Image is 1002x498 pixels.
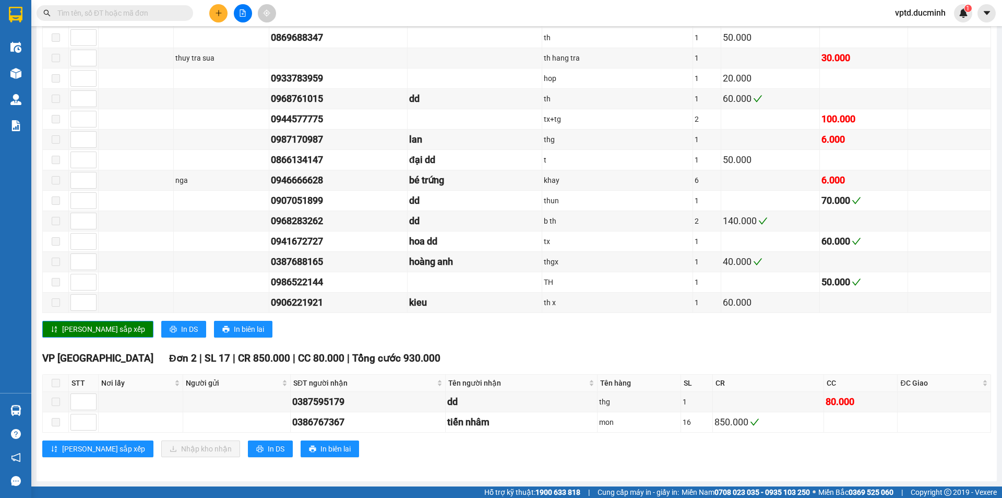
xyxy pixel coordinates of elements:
[269,109,408,130] td: 0944577775
[256,445,264,454] span: printer
[409,91,540,106] div: dd
[205,352,230,364] span: SL 17
[695,175,720,186] div: 6
[169,352,197,364] span: Đơn 2
[271,112,405,126] div: 0944577775
[723,30,818,45] div: 50.000
[966,5,970,12] span: 1
[409,234,540,249] div: hoa dd
[69,375,99,392] th: STT
[170,326,177,334] span: printer
[409,132,540,147] div: lan
[271,254,405,269] div: 0387688165
[544,73,691,84] div: hop
[821,51,906,65] div: 30.000
[269,28,408,48] td: 0869688347
[269,252,408,272] td: 0387688165
[11,429,21,439] span: question-circle
[821,112,906,126] div: 100.000
[408,150,542,170] td: đại dd
[408,89,542,109] td: dd
[10,42,21,53] img: warehouse-icon
[10,120,21,131] img: solution-icon
[753,257,762,267] span: check
[598,487,679,498] span: Cung cấp máy in - giấy in:
[271,30,405,45] div: 0869688347
[588,487,590,498] span: |
[544,134,691,145] div: thg
[683,416,711,428] div: 16
[51,445,58,454] span: sort-ascending
[215,9,222,17] span: plus
[238,352,290,364] span: CR 850.000
[347,352,350,364] span: |
[292,395,444,409] div: 0387595179
[695,73,720,84] div: 1
[271,193,405,208] div: 0907051899
[713,375,824,392] th: CR
[269,150,408,170] td: 0866134147
[852,237,861,246] span: check
[544,276,691,288] div: TH
[544,195,691,206] div: thun
[263,9,270,17] span: aim
[681,375,713,392] th: SL
[408,170,542,191] td: bé trứng
[714,488,810,496] strong: 0708 023 035 - 0935 103 250
[535,488,580,496] strong: 1900 633 818
[161,321,206,338] button: printerIn DS
[723,295,818,310] div: 60.000
[447,415,595,430] div: tiến nhâm
[10,405,21,416] img: warehouse-icon
[544,154,691,166] div: t
[821,275,906,289] div: 50.000
[408,191,542,211] td: dd
[222,326,230,334] span: printer
[62,323,145,335] span: [PERSON_NAME] sắp xếp
[408,130,542,150] td: lan
[695,297,720,308] div: 1
[11,476,21,486] span: message
[409,193,540,208] div: dd
[234,323,264,335] span: In biên lai
[408,252,542,272] td: hoàng anh
[292,415,444,430] div: 0386767367
[51,326,58,334] span: sort-ascending
[944,489,951,496] span: copyright
[10,68,21,79] img: warehouse-icon
[268,443,284,455] span: In DS
[821,132,906,147] div: 6.000
[258,4,276,22] button: aim
[982,8,992,18] span: caret-down
[9,7,22,22] img: logo-vxr
[293,352,295,364] span: |
[161,441,240,457] button: downloadNhập kho nhận
[695,195,720,206] div: 1
[181,323,198,335] span: In DS
[42,441,153,457] button: sort-ascending[PERSON_NAME] sắp xếp
[758,216,768,226] span: check
[352,352,440,364] span: Tổng cước 930.000
[409,295,540,310] div: kieu
[750,418,759,427] span: check
[900,377,980,389] span: ĐC Giao
[695,93,720,105] div: 1
[101,377,172,389] span: Nơi lấy
[695,154,720,166] div: 1
[682,487,810,498] span: Miền Nam
[175,175,267,186] div: nga
[544,32,691,43] div: th
[852,277,861,287] span: check
[293,377,435,389] span: SĐT người nhận
[42,321,153,338] button: sort-ascending[PERSON_NAME] sắp xếp
[447,395,595,409] div: dd
[821,234,906,249] div: 60.000
[62,443,145,455] span: [PERSON_NAME] sắp xếp
[408,293,542,313] td: kieu
[271,132,405,147] div: 0987170987
[409,173,540,188] div: bé trứng
[320,443,351,455] span: In biên lai
[544,236,691,247] div: tx
[484,487,580,498] span: Hỗ trợ kỹ thuật:
[544,175,691,186] div: khay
